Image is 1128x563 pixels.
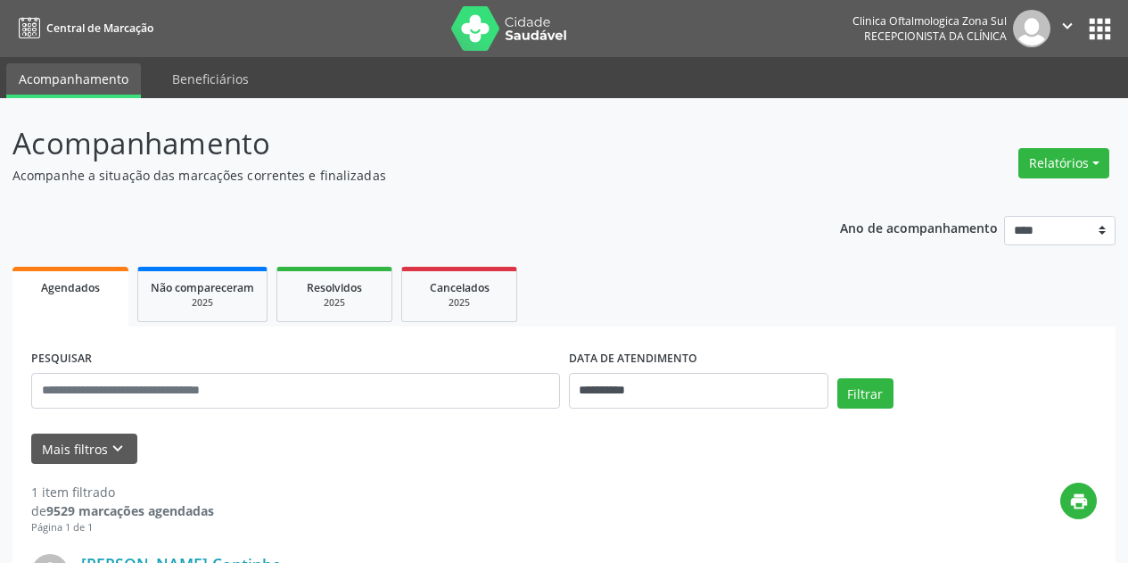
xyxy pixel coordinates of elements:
div: de [31,501,214,520]
i: keyboard_arrow_down [108,439,128,459]
i:  [1058,16,1077,36]
button: apps [1084,13,1116,45]
span: Agendados [41,280,100,295]
div: 1 item filtrado [31,483,214,501]
a: Beneficiários [160,63,261,95]
p: Ano de acompanhamento [840,216,998,238]
button: print [1060,483,1097,519]
div: 2025 [415,296,504,310]
a: Central de Marcação [12,13,153,43]
p: Acompanhamento [12,121,785,166]
div: Clinica Oftalmologica Zona Sul [852,13,1007,29]
i: print [1069,492,1089,511]
img: img [1013,10,1050,47]
a: Acompanhamento [6,63,141,98]
label: DATA DE ATENDIMENTO [569,345,697,373]
div: 2025 [290,296,379,310]
span: Central de Marcação [46,21,153,36]
span: Não compareceram [151,280,254,295]
span: Recepcionista da clínica [864,29,1007,44]
p: Acompanhe a situação das marcações correntes e finalizadas [12,166,785,185]
button:  [1050,10,1084,47]
span: Cancelados [430,280,490,295]
span: Resolvidos [307,280,362,295]
div: Página 1 de 1 [31,520,214,535]
button: Relatórios [1018,148,1109,178]
div: 2025 [151,296,254,310]
label: PESQUISAR [31,345,92,373]
button: Mais filtroskeyboard_arrow_down [31,434,137,465]
button: Filtrar [837,378,893,409]
strong: 9529 marcações agendadas [46,502,214,519]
